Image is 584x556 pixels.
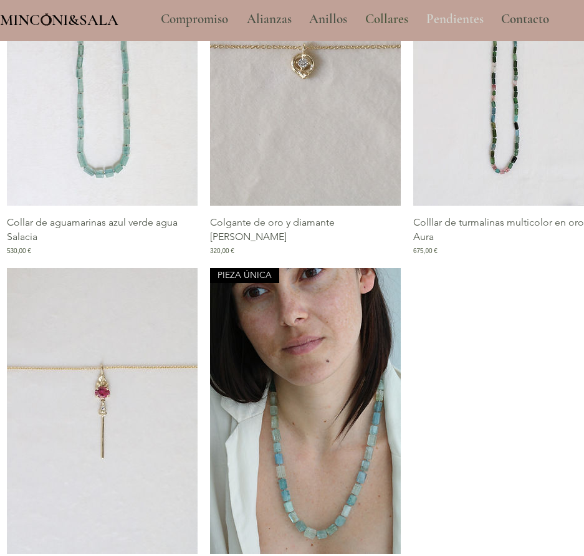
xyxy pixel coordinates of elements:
a: Colgante de oro y diamante [PERSON_NAME]320,00 € [210,216,401,256]
a: Collares [356,4,417,35]
a: Collar de aguamarinas azul verde agua Salacia530,00 € [7,216,198,256]
img: Minconi Sala [41,13,52,26]
span: 530,00 € [7,246,31,256]
a: PIEZA ÚNICA [210,268,401,554]
a: Contacto [492,4,559,35]
p: Alianzas [241,4,298,35]
p: Contacto [495,4,555,35]
div: PIEZA ÚNICA [210,268,279,283]
span: 675,00 € [413,246,438,256]
p: Anillos [303,4,353,35]
p: Compromiso [155,4,234,35]
a: Colgante flor de oro con turmalina rosa y diamante [7,268,198,554]
a: Anillos [300,4,356,35]
p: Pendientes [420,4,490,35]
a: Compromiso [151,4,237,35]
span: 320,00 € [210,246,234,256]
p: Collar de aguamarinas azul verde agua Salacia [7,216,198,244]
p: Collares [359,4,414,35]
p: Colgante de oro y diamante [PERSON_NAME] [210,216,401,244]
a: Alianzas [237,4,300,35]
a: Pendientes [417,4,492,35]
nav: Sitio [127,4,583,35]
